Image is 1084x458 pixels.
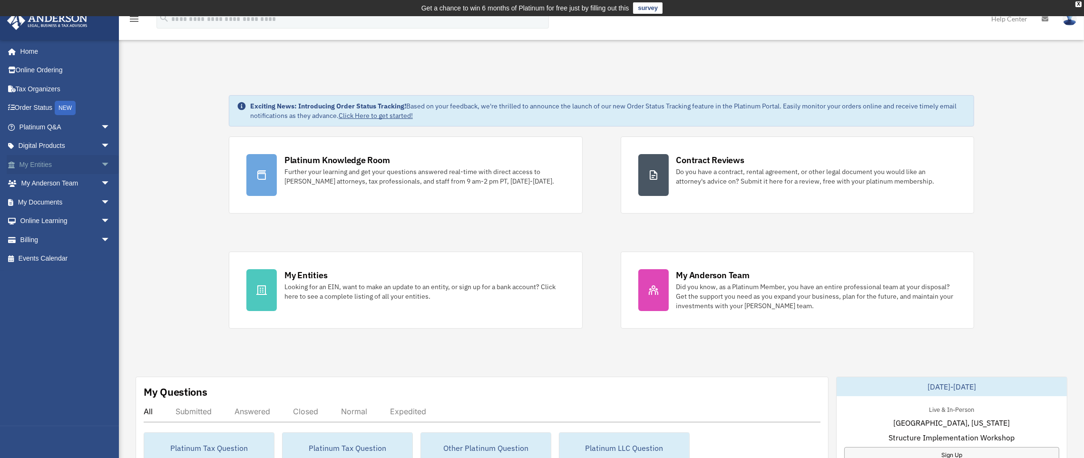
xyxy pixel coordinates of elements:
[7,230,125,249] a: Billingarrow_drop_down
[284,154,390,166] div: Platinum Knowledge Room
[7,155,125,174] a: My Entitiesarrow_drop_down
[234,407,270,416] div: Answered
[390,407,426,416] div: Expedited
[4,11,90,30] img: Anderson Advisors Platinum Portal
[922,404,982,414] div: Live & In-Person
[1063,12,1077,26] img: User Pic
[676,154,744,166] div: Contract Reviews
[101,155,120,175] span: arrow_drop_down
[229,136,583,214] a: Platinum Knowledge Room Further your learning and get your questions answered real-time with dire...
[7,79,125,98] a: Tax Organizers
[55,101,76,115] div: NEW
[293,407,318,416] div: Closed
[894,417,1010,429] span: [GEOGRAPHIC_DATA], [US_STATE]
[284,282,565,301] div: Looking for an EIN, want to make an update to an entity, or sign up for a bank account? Click her...
[837,377,1067,396] div: [DATE]-[DATE]
[101,230,120,250] span: arrow_drop_down
[339,111,413,120] a: Click Here to get started!
[421,2,629,14] div: Get a chance to win 6 months of Platinum for free just by filling out this
[341,407,367,416] div: Normal
[101,117,120,137] span: arrow_drop_down
[144,407,153,416] div: All
[159,13,169,23] i: search
[128,17,140,25] a: menu
[176,407,212,416] div: Submitted
[1075,1,1082,7] div: close
[101,174,120,194] span: arrow_drop_down
[7,42,120,61] a: Home
[676,167,957,186] div: Do you have a contract, rental agreement, or other legal document you would like an attorney's ad...
[7,193,125,212] a: My Documentsarrow_drop_down
[101,193,120,212] span: arrow_drop_down
[284,269,327,281] div: My Entities
[229,252,583,329] a: My Entities Looking for an EIN, want to make an update to an entity, or sign up for a bank accoun...
[101,212,120,231] span: arrow_drop_down
[128,13,140,25] i: menu
[889,432,1015,443] span: Structure Implementation Workshop
[101,136,120,156] span: arrow_drop_down
[7,212,125,231] a: Online Learningarrow_drop_down
[144,385,207,399] div: My Questions
[7,61,125,80] a: Online Ordering
[7,98,125,118] a: Order StatusNEW
[676,282,957,311] div: Did you know, as a Platinum Member, you have an entire professional team at your disposal? Get th...
[7,117,125,136] a: Platinum Q&Aarrow_drop_down
[621,252,975,329] a: My Anderson Team Did you know, as a Platinum Member, you have an entire professional team at your...
[7,174,125,193] a: My Anderson Teamarrow_drop_down
[621,136,975,214] a: Contract Reviews Do you have a contract, rental agreement, or other legal document you would like...
[7,249,125,268] a: Events Calendar
[250,101,966,120] div: Based on your feedback, we're thrilled to announce the launch of our new Order Status Tracking fe...
[250,102,406,110] strong: Exciting News: Introducing Order Status Tracking!
[284,167,565,186] div: Further your learning and get your questions answered real-time with direct access to [PERSON_NAM...
[676,269,750,281] div: My Anderson Team
[7,136,125,156] a: Digital Productsarrow_drop_down
[633,2,663,14] a: survey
